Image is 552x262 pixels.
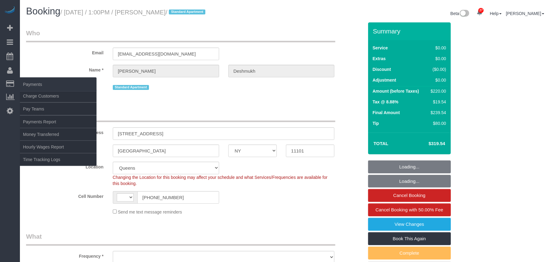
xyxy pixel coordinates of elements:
a: Cancel Booking with 50.00% Fee [368,203,451,216]
a: Pay Teams [20,103,97,115]
input: First Name [113,65,219,77]
label: Email [21,48,108,56]
span: 27 [478,8,484,13]
label: Adjustment [373,77,396,83]
span: / [166,9,207,16]
input: Email [113,48,219,60]
label: Frequency * [21,251,108,259]
a: 27 [474,6,485,20]
small: / [DATE] / 1:00PM / [PERSON_NAME] [60,9,207,16]
span: Standard Apartment [113,85,149,90]
a: [PERSON_NAME] [506,11,544,16]
div: $19.54 [428,99,446,105]
label: Discount [373,66,391,72]
a: Time Tracking Logs [20,153,97,166]
h3: Summary [373,28,448,35]
a: Money Transferred [20,128,97,141]
label: Final Amount [373,110,400,116]
input: Cell Number [137,191,219,204]
span: Send me text message reminders [118,210,182,214]
div: $220.00 [428,88,446,94]
strong: Total [374,141,389,146]
label: Name * [21,65,108,73]
a: Book This Again [368,232,451,245]
div: $80.00 [428,120,446,126]
img: Automaid Logo [4,6,16,15]
span: Changing the Location for this booking may affect your schedule and what Services/Frequencies are... [113,175,328,186]
h4: $319.54 [410,141,445,146]
div: $0.00 [428,56,446,62]
label: Service [373,45,388,51]
ul: Payments [20,90,97,166]
div: $0.00 [428,45,446,51]
a: Help [490,11,502,16]
img: New interface [459,10,469,18]
a: Cancel Booking [368,189,451,202]
a: Payments Report [20,116,97,128]
label: Tip [373,120,379,126]
input: City [113,144,219,157]
div: $0.00 [428,77,446,83]
label: Amount (before Taxes) [373,88,419,94]
label: Cell Number [21,191,108,199]
legend: Where [26,108,335,122]
legend: What [26,232,335,246]
a: Hourly Wages Report [20,141,97,153]
span: Standard Apartment [169,10,205,14]
a: Charge Customers [20,90,97,102]
a: Beta [451,11,470,16]
label: Extras [373,56,386,62]
span: Cancel Booking with 50.00% Fee [375,207,443,212]
input: Last Name [228,65,335,77]
div: ($0.00) [428,66,446,72]
label: Tax @ 8.88% [373,99,398,105]
input: Zip Code [286,144,334,157]
span: Booking [26,6,60,17]
span: Payments [20,77,97,91]
legend: Who [26,29,335,42]
div: $239.54 [428,110,446,116]
a: View Changes [368,218,451,231]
